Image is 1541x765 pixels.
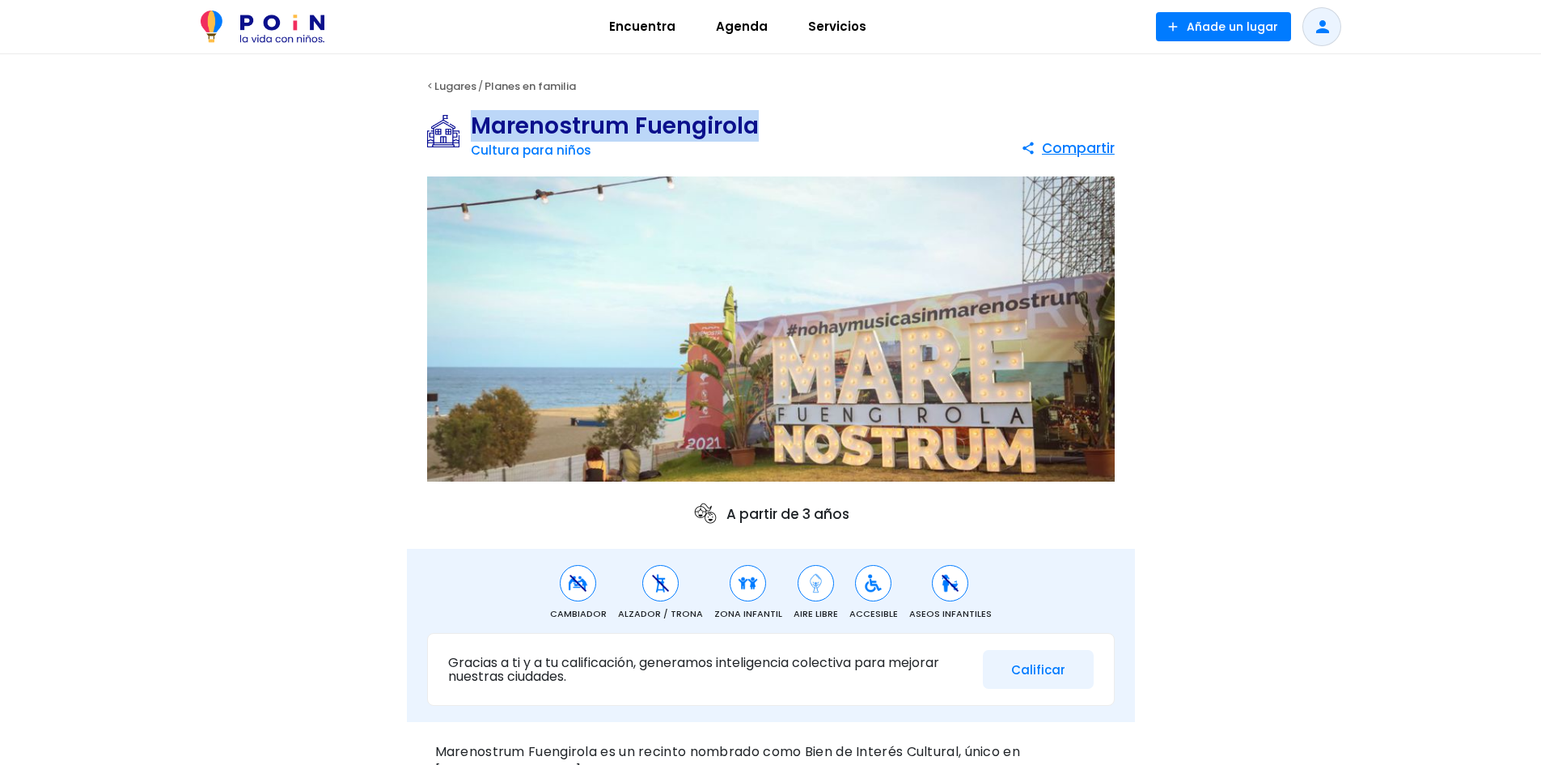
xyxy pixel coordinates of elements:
[692,501,718,527] img: ages icon
[714,607,782,621] span: Zona Infantil
[940,573,960,593] img: Aseos infantiles
[696,7,788,46] a: Agenda
[983,650,1094,690] button: Calificar
[427,115,471,147] img: Cultura para niños
[692,501,849,527] p: A partir de 3 años
[618,607,703,621] span: Alzador / Trona
[434,79,476,94] a: Lugares
[709,14,775,40] span: Agenda
[407,74,1135,99] div: < /
[589,7,696,46] a: Encuentra
[849,607,898,621] span: Accesible
[738,573,758,593] img: Zona Infantil
[568,573,588,593] img: Cambiador
[485,79,576,94] a: Planes en familia
[550,607,607,621] span: Cambiador
[801,14,874,40] span: Servicios
[806,573,826,593] img: Aire Libre
[448,656,971,684] p: Gracias a ti y a tu calificación, generamos inteligencia colectiva para mejorar nuestras ciudades.
[602,14,683,40] span: Encuentra
[201,11,324,43] img: POiN
[1021,134,1115,163] button: Compartir
[650,573,671,593] img: Alzador / Trona
[427,176,1115,482] img: Marenostrum Fuengirola
[909,607,992,621] span: Aseos infantiles
[794,607,838,621] span: Aire Libre
[863,573,883,593] img: Accesible
[471,142,591,159] a: Cultura para niños
[788,7,887,46] a: Servicios
[471,115,759,138] h1: Marenostrum Fuengirola
[1156,12,1291,41] button: Añade un lugar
